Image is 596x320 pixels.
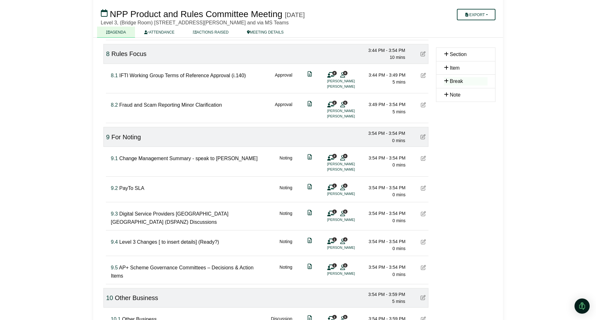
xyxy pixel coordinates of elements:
span: Click to fine tune number [111,73,118,78]
span: Break [450,78,463,84]
span: 6 [343,154,347,158]
div: Noting [280,154,292,173]
span: 0 mins [392,218,405,223]
li: [PERSON_NAME] [327,78,375,84]
div: 3:44 PM - 3:54 PM [361,47,405,54]
span: PayTo SLA [119,185,144,191]
li: [PERSON_NAME] [327,217,375,223]
span: 5 mins [392,299,405,304]
span: 5 mins [392,79,405,85]
div: Open Intercom Messenger [574,298,590,314]
div: 3:54 PM - 3:54 PM [361,184,406,191]
span: 2 [332,154,337,158]
li: [PERSON_NAME] [327,167,375,172]
span: 2 [332,71,337,75]
li: [PERSON_NAME] [327,245,375,250]
span: Level 3 Changes [ to insert details] (Ready?) [119,239,219,245]
a: MEETING DETAILS [238,27,293,38]
span: Change Management Summary - speak to [PERSON_NAME] [119,156,258,161]
span: 0 mins [392,192,405,197]
span: 10 mins [390,55,405,60]
span: 5 [343,315,347,319]
span: 0 mins [392,272,405,277]
span: Digital Service Providers [GEOGRAPHIC_DATA] [GEOGRAPHIC_DATA] (DSPANZ) Discussions [111,211,229,225]
span: Click to fine tune number [106,50,110,57]
li: [PERSON_NAME] [327,114,375,119]
span: 0 mins [392,162,405,167]
div: Noting [280,184,292,198]
div: 3:54 PM - 3:54 PM [361,154,406,161]
span: 0 mins [392,138,405,143]
li: [PERSON_NAME] [327,161,375,167]
button: Export [457,9,495,20]
div: Noting [280,264,292,280]
span: Click to fine tune number [106,294,113,301]
a: AGENDA [97,27,135,38]
span: 5 [343,263,347,267]
span: 4 [343,237,347,242]
div: 3:54 PM - 3:59 PM [361,291,405,298]
span: Click to fine tune number [106,134,110,141]
span: 5 [343,210,347,214]
div: 3:54 PM - 3:54 PM [361,238,406,245]
span: AP+ Scheme Governance Committees – Decisions & Action Items [111,265,254,279]
span: 5 mins [392,109,405,114]
span: IFTI Working Group Terms of Reference Approval (i.140) [119,73,246,78]
span: Section [450,52,467,57]
li: [PERSON_NAME] [327,108,375,114]
div: Noting [280,238,292,252]
div: Noting [280,210,292,226]
div: 3:54 PM - 3:54 PM [361,264,406,271]
div: [DATE] [285,11,305,19]
div: 3:54 PM - 3:54 PM [361,130,405,137]
span: 2 [332,101,337,105]
div: 3:49 PM - 3:54 PM [361,101,406,108]
span: Click to fine tune number [111,239,118,245]
li: [PERSON_NAME] [327,191,375,197]
span: 1 [332,315,337,319]
span: Click to fine tune number [111,156,118,161]
span: 1 [332,210,337,214]
a: ACTIONS RAISED [184,27,238,38]
span: 0 mins [392,246,405,251]
span: For Noting [111,134,141,141]
span: 1 [332,237,337,242]
span: Click to fine tune number [111,265,118,270]
span: 6 [343,71,347,75]
div: Approval [275,72,292,90]
span: 1 [332,263,337,267]
span: Level 3, (Bridge Room) [STREET_ADDRESS][PERSON_NAME] and via MS Teams [101,20,289,25]
div: 3:54 PM - 3:54 PM [361,210,406,217]
span: Fraud and Scam Reporting Minor Clarification [119,102,222,108]
span: NPP Product and Rules Committee Meeting [110,9,282,19]
span: Click to fine tune number [111,185,118,191]
div: Approval [275,101,292,119]
span: 1 [332,184,337,188]
a: ATTENDANCE [135,27,183,38]
span: Other Business [115,294,158,301]
li: [PERSON_NAME] [327,84,375,89]
div: 3:44 PM - 3:49 PM [361,72,406,78]
span: Click to fine tune number [111,211,118,216]
span: 5 [343,101,347,105]
span: Click to fine tune number [111,102,118,108]
span: 5 [343,184,347,188]
span: Note [450,92,461,97]
span: Item [450,65,460,71]
li: [PERSON_NAME] [327,271,375,276]
span: Rules Focus [111,50,146,57]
